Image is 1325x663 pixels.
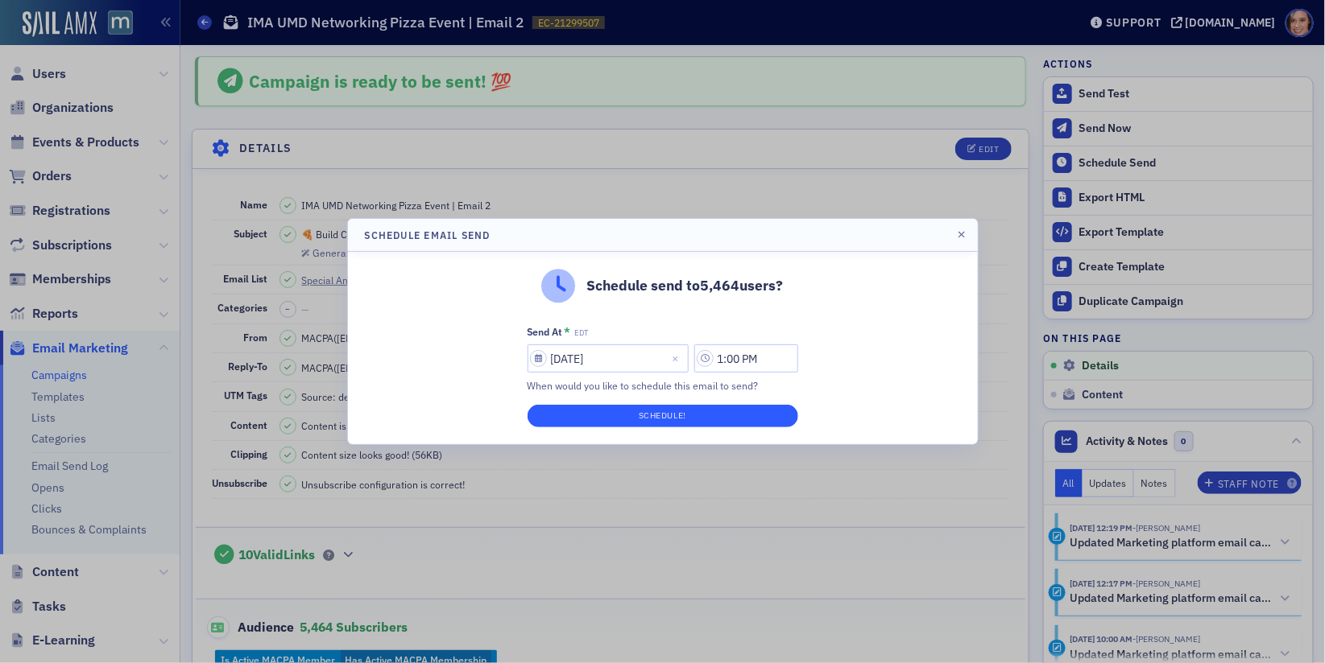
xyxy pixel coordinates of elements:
div: Send At [528,326,563,338]
span: EDT [575,328,589,338]
h4: Schedule Email Send [365,228,491,242]
abbr: This field is required [564,325,570,340]
p: Schedule send to 5,464 users? [587,275,784,296]
input: 00:00 AM [694,344,798,373]
input: MM/DD/YYYY [528,344,689,373]
button: Close [667,344,689,373]
button: Schedule! [528,405,798,427]
div: When would you like to schedule this email to send? [528,378,798,393]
